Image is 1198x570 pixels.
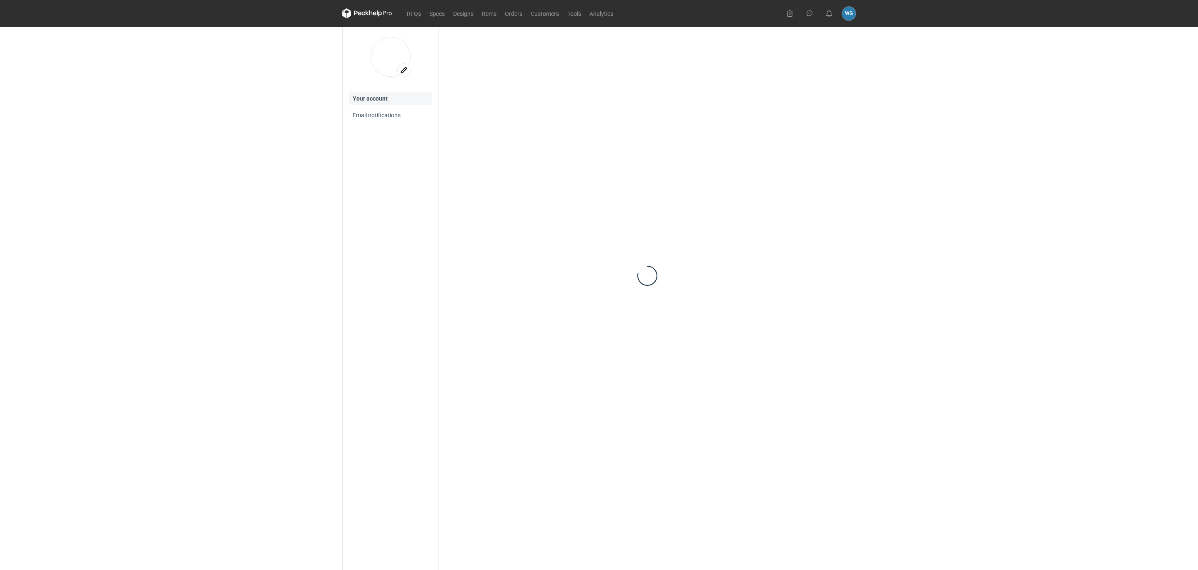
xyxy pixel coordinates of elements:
svg: Packhelp Pro [342,8,392,18]
a: Your account [349,92,432,105]
a: RFQs [403,8,425,18]
a: Orders [501,8,526,18]
a: Designs [449,8,478,18]
a: Items [478,8,501,18]
a: Email notifications [349,108,432,122]
a: Specs [425,8,449,18]
div: Wojciech Grunert [842,7,856,20]
a: Customers [526,8,563,18]
a: Tools [563,8,585,18]
button: WG [842,7,856,20]
a: Analytics [585,8,617,18]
